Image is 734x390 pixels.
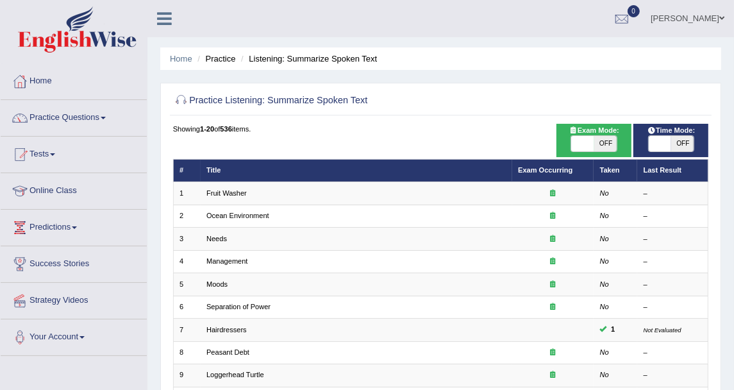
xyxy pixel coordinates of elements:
td: 9 [173,364,201,387]
em: No [600,348,609,356]
a: Predictions [1,210,147,242]
a: Exam Occurring [518,166,572,174]
span: OFF [671,136,694,151]
td: 5 [173,273,201,296]
td: 3 [173,228,201,250]
a: Practice Questions [1,100,147,132]
h2: Practice Listening: Summarize Spoken Text [173,92,505,109]
a: Ocean Environment [206,212,269,219]
a: Fruit Washer [206,189,247,197]
a: Online Class [1,173,147,205]
b: 1-20 [200,125,214,133]
a: Separation of Power [206,303,271,310]
em: No [600,371,609,378]
div: – [644,234,702,244]
div: – [644,211,702,221]
em: No [600,189,609,197]
div: Exam occurring question [518,257,588,267]
em: No [600,280,609,288]
div: Exam occurring question [518,234,588,244]
div: Showing of items. [173,124,709,134]
th: Title [201,159,512,182]
li: Listening: Summarize Spoken Text [238,53,377,65]
span: Exam Mode: [564,125,623,137]
em: No [600,235,609,242]
li: Practice [194,53,235,65]
div: – [644,302,702,312]
a: Management [206,257,247,265]
a: Strategy Videos [1,283,147,315]
small: Not Evaluated [644,326,681,334]
a: Success Stories [1,246,147,278]
div: – [644,370,702,380]
em: No [600,303,609,310]
span: 0 [628,5,640,17]
span: Time Mode: [643,125,699,137]
a: Home [170,54,192,64]
a: Tests [1,137,147,169]
em: No [600,212,609,219]
b: 536 [220,125,231,133]
a: Loggerhead Turtle [206,371,264,378]
th: Taken [594,159,637,182]
div: Exam occurring question [518,280,588,290]
em: No [600,257,609,265]
a: Moods [206,280,228,288]
td: 4 [173,250,201,273]
span: OFF [594,136,617,151]
div: – [644,348,702,358]
td: 7 [173,319,201,341]
div: – [644,257,702,267]
div: Exam occurring question [518,302,588,312]
td: 2 [173,205,201,227]
td: 8 [173,341,201,364]
td: 6 [173,296,201,318]
a: Hairdressers [206,326,247,334]
div: Exam occurring question [518,370,588,380]
div: – [644,189,702,199]
td: 1 [173,182,201,205]
th: # [173,159,201,182]
a: Peasant Debt [206,348,249,356]
div: Exam occurring question [518,211,588,221]
th: Last Result [637,159,708,182]
div: Show exams occurring in exams [556,124,631,157]
span: You can still take this question [607,324,619,335]
a: Your Account [1,319,147,352]
div: – [644,280,702,290]
div: Exam occurring question [518,189,588,199]
div: Exam occurring question [518,348,588,358]
a: Home [1,64,147,96]
a: Needs [206,235,227,242]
